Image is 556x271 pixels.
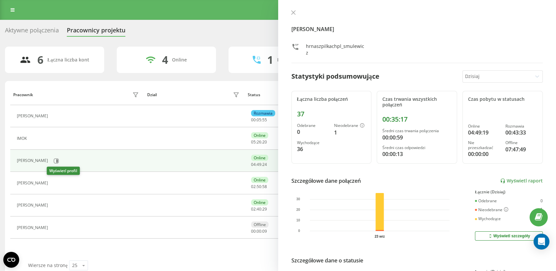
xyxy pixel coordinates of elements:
[468,140,500,150] div: Nie przeszkadzać
[257,162,261,167] span: 49
[297,140,329,145] div: Wychodzące
[382,134,451,141] div: 00:00:59
[47,167,80,175] div: Wyświetl profil
[13,93,33,97] div: Pracownik
[540,199,543,203] div: 0
[296,197,300,201] text: 30
[475,190,543,194] div: Łącznie (Dzisiaj)
[251,177,268,183] div: Online
[505,124,537,129] div: Rozmawia
[28,262,67,268] span: Wiersze na stronę
[251,110,275,116] div: Rozmawia
[382,129,451,133] div: Średni czas trwania połączenia
[291,25,543,33] h4: [PERSON_NAME]
[251,118,267,122] div: : :
[375,235,385,238] text: 23 wrz
[297,128,329,136] div: 0
[334,129,366,136] div: 1
[475,216,501,221] div: Wychodzące
[468,129,500,136] div: 04:49:19
[296,208,300,212] text: 20
[251,228,256,234] span: 00
[475,207,508,213] div: Nieodebrane
[291,71,379,81] div: Statystyki podsumowujące
[251,206,256,212] span: 02
[248,93,260,97] div: Status
[37,54,43,66] div: 6
[67,27,125,37] div: Pracownicy projektu
[468,97,537,102] div: Czas pobytu w statusach
[257,139,261,145] span: 26
[505,140,537,145] div: Offline
[257,184,261,189] span: 50
[298,229,300,233] text: 0
[3,252,19,268] button: Open CMP widget
[257,117,261,123] span: 05
[468,150,500,158] div: 00:00:00
[505,129,537,136] div: 00:43:33
[162,54,168,66] div: 4
[251,132,268,138] div: Online
[382,115,451,123] div: 00:35:17
[534,234,549,250] div: Open Intercom Messenger
[251,162,267,167] div: : :
[251,140,267,144] div: : :
[251,139,256,145] span: 05
[172,57,187,63] div: Online
[251,184,256,189] span: 02
[475,199,497,203] div: Odebrane
[257,206,261,212] span: 40
[72,262,77,269] div: 25
[251,207,267,212] div: : :
[257,228,261,234] span: 00
[468,124,500,129] div: Online
[262,117,267,123] span: 55
[262,162,267,167] span: 24
[334,123,366,129] div: Nieodebrane
[17,225,50,230] div: [PERSON_NAME]
[297,123,329,128] div: Odebrane
[382,145,451,150] div: Średni czas odpowiedzi
[296,218,300,222] text: 10
[17,181,50,185] div: [PERSON_NAME]
[262,184,267,189] span: 58
[262,228,267,234] span: 09
[251,229,267,234] div: : :
[17,114,50,118] div: [PERSON_NAME]
[147,93,156,97] div: Dział
[251,162,256,167] span: 04
[306,43,366,56] div: hrnaszpilkachpl_smulewicz
[251,221,269,228] div: Offline
[297,145,329,153] div: 36
[17,203,50,208] div: [PERSON_NAME]
[297,110,366,118] div: 37
[488,233,530,239] div: Wyświetl szczegóły
[475,231,543,241] button: Wyświetl szczegóły
[17,136,28,141] div: IMOK
[267,54,273,66] div: 1
[291,256,363,264] div: Szczegółowe dane o statusie
[262,206,267,212] span: 29
[277,57,304,63] div: Rozmawiają
[251,117,256,123] span: 00
[505,145,537,153] div: 07:47:49
[47,57,89,63] div: Łączna liczba kont
[251,155,268,161] div: Online
[5,27,59,37] div: Aktywne połączenia
[251,184,267,189] div: : :
[17,158,50,163] div: [PERSON_NAME]
[297,97,366,102] div: Łączna liczba połączeń
[262,139,267,145] span: 20
[382,150,451,158] div: 00:00:13
[251,199,268,206] div: Online
[540,207,543,213] div: 1
[291,177,361,185] div: Szczegółowe dane połączeń
[382,97,451,108] div: Czas trwania wszystkich połączeń
[500,178,543,184] a: Wyświetl raport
